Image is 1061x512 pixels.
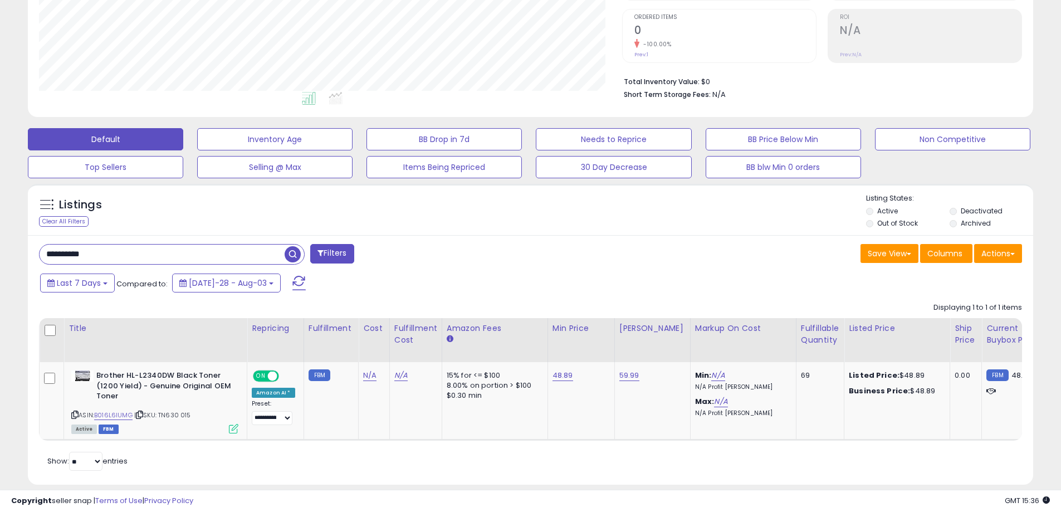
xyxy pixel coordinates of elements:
strong: Copyright [11,495,52,506]
button: [DATE]-28 - Aug-03 [172,274,281,292]
span: ROI [840,14,1021,21]
button: BB Drop in 7d [366,128,522,150]
b: Total Inventory Value: [624,77,700,86]
b: Business Price: [849,386,910,396]
div: Current Buybox Price [986,323,1044,346]
button: Selling @ Max [197,156,353,178]
div: ASIN: [71,370,238,432]
h2: N/A [840,24,1021,39]
label: Deactivated [961,206,1003,216]
div: Listed Price [849,323,945,334]
b: Max: [695,396,715,407]
span: N/A [712,89,726,100]
span: | SKU: TN630 015 [134,411,191,420]
div: $48.89 [849,386,941,396]
a: 48.89 [552,370,573,381]
b: Listed Price: [849,370,899,381]
a: N/A [711,370,725,381]
div: $0.30 min [447,391,539,401]
b: Short Term Storage Fees: [624,90,711,99]
h5: Listings [59,197,102,213]
b: Min: [695,370,712,381]
div: 15% for <= $100 [447,370,539,381]
button: Top Sellers [28,156,183,178]
a: N/A [363,370,377,381]
a: N/A [714,396,727,407]
span: Last 7 Days [57,277,101,289]
div: Min Price [552,323,610,334]
span: Show: entries [47,456,128,466]
span: [DATE]-28 - Aug-03 [189,277,267,289]
div: Preset: [252,400,295,425]
button: Filters [310,244,354,264]
div: seller snap | | [11,496,193,506]
div: 69 [801,370,835,381]
button: Needs to Reprice [536,128,691,150]
div: Fulfillment Cost [394,323,437,346]
div: $48.89 [849,370,941,381]
label: Archived [961,218,991,228]
button: Last 7 Days [40,274,115,292]
small: FBM [309,369,330,381]
button: Default [28,128,183,150]
a: Terms of Use [95,495,143,506]
div: Fulfillment [309,323,354,334]
small: Amazon Fees. [447,334,453,344]
img: 31-ggHk7BAL._SL40_.jpg [71,370,94,382]
small: Prev: 1 [634,51,648,58]
span: Ordered Items [634,14,816,21]
span: Compared to: [116,279,168,289]
div: Clear All Filters [39,216,89,227]
span: ON [254,372,268,381]
th: The percentage added to the cost of goods (COGS) that forms the calculator for Min & Max prices. [690,318,796,362]
div: 0.00 [955,370,973,381]
span: 48.89 [1011,370,1032,381]
a: B016L6IUMG [94,411,133,420]
div: Fulfillable Quantity [801,323,839,346]
button: Columns [920,244,972,263]
div: Markup on Cost [695,323,791,334]
span: OFF [277,372,295,381]
button: Non Competitive [875,128,1030,150]
div: Repricing [252,323,299,334]
small: -100.00% [639,40,671,48]
div: Ship Price [955,323,977,346]
div: Cost [363,323,385,334]
b: Brother HL-L2340DW Black Toner (1200 Yield) - Genuine Original OEM Toner [96,370,232,404]
span: FBM [99,425,119,434]
button: Inventory Age [197,128,353,150]
small: Prev: N/A [840,51,862,58]
button: Save View [860,244,918,263]
p: Listing States: [866,193,1033,204]
div: Displaying 1 to 1 of 1 items [933,303,1022,313]
li: $0 [624,74,1014,87]
button: BB blw Min 0 orders [706,156,861,178]
a: 59.99 [619,370,639,381]
span: All listings currently available for purchase on Amazon [71,425,97,434]
span: Columns [927,248,962,259]
button: Items Being Repriced [366,156,522,178]
small: FBM [986,369,1008,381]
a: Privacy Policy [144,495,193,506]
button: 30 Day Decrease [536,156,691,178]
a: N/A [394,370,408,381]
p: N/A Profit [PERSON_NAME] [695,409,788,417]
div: Amazon AI * [252,388,295,398]
label: Out of Stock [877,218,918,228]
button: BB Price Below Min [706,128,861,150]
span: 2025-08-11 15:36 GMT [1005,495,1050,506]
div: [PERSON_NAME] [619,323,686,334]
h2: 0 [634,24,816,39]
div: 8.00% on portion > $100 [447,381,539,391]
label: Active [877,206,898,216]
button: Actions [974,244,1022,263]
div: Title [69,323,242,334]
div: Amazon Fees [447,323,543,334]
p: N/A Profit [PERSON_NAME] [695,383,788,391]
